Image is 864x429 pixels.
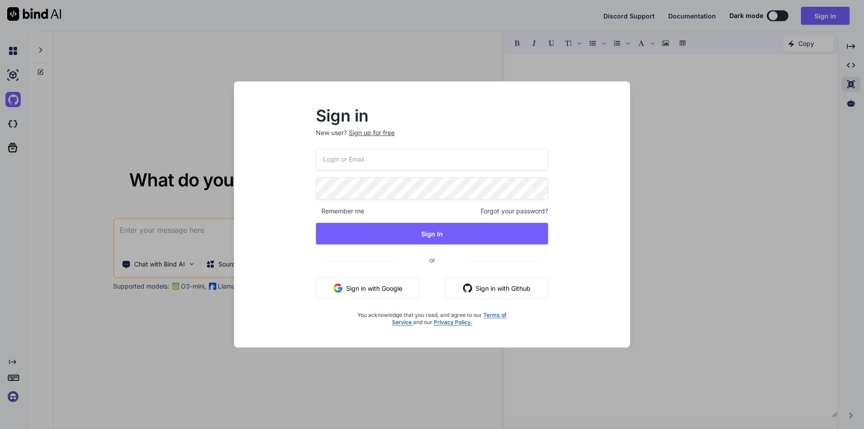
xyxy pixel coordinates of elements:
[393,249,471,271] span: or
[333,284,342,293] img: google
[434,319,472,325] a: Privacy Policy.
[445,277,548,299] button: Sign in with Github
[316,207,364,216] span: Remember me
[316,128,548,148] p: New user?
[316,223,548,244] button: Sign In
[316,108,548,123] h2: Sign in
[349,128,395,137] div: Sign up for free
[463,284,472,293] img: github
[481,207,548,216] span: Forgot your password?
[392,312,507,325] a: Terms of Service
[316,277,420,299] button: Sign in with Google
[355,306,509,326] div: You acknowledge that you read, and agree to our and our
[316,148,548,170] input: Login or Email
